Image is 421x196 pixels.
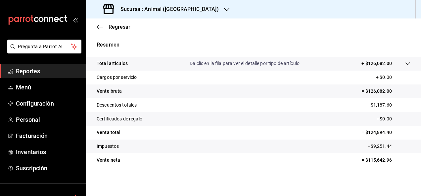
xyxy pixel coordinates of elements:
[377,115,410,122] p: - $0.00
[368,102,410,109] p: - $1,187.60
[368,143,410,150] p: - $9,251.44
[97,157,120,164] p: Venta neta
[16,164,80,173] span: Suscripción
[16,99,80,108] span: Configuración
[361,129,410,136] p: = $124,894.40
[97,60,128,67] p: Total artículos
[361,157,410,164] p: = $115,642.96
[97,129,120,136] p: Venta total
[97,41,410,49] p: Resumen
[361,88,410,95] p: = $126,082.00
[97,115,142,122] p: Certificados de regalo
[190,60,300,67] p: Da clic en la fila para ver el detalle por tipo de artículo
[115,5,219,13] h3: Sucursal: Animal ([GEOGRAPHIC_DATA])
[16,67,80,76] span: Reportes
[97,143,119,150] p: Impuestos
[5,48,81,55] a: Pregunta a Parrot AI
[361,60,392,67] p: + $126,082.00
[16,83,80,92] span: Menú
[97,24,130,30] button: Regresar
[7,40,81,53] button: Pregunta a Parrot AI
[16,115,80,124] span: Personal
[97,102,137,109] p: Descuentos totales
[16,131,80,140] span: Facturación
[18,43,71,50] span: Pregunta a Parrot AI
[97,74,137,81] p: Cargos por servicio
[109,24,130,30] span: Regresar
[16,147,80,156] span: Inventarios
[376,74,410,81] p: + $0.00
[97,88,122,95] p: Venta bruta
[73,17,78,22] button: open_drawer_menu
